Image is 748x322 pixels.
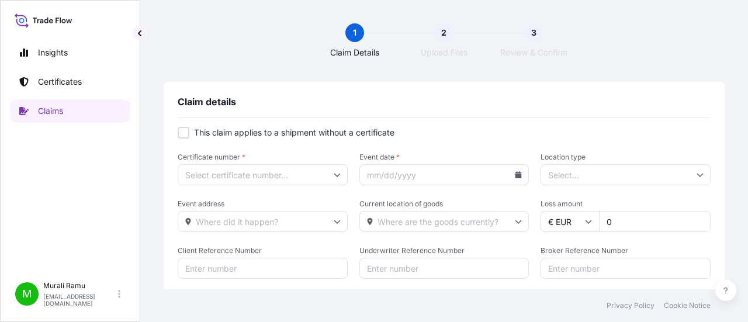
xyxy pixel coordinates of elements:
span: Event date [359,153,529,162]
span: Client Reference Number [178,246,348,255]
span: 1 [353,27,356,39]
p: Murali Ramu [43,281,116,290]
a: Privacy Policy [607,301,654,310]
span: Event address [178,199,348,209]
input: Where did it happen? [178,211,348,232]
p: This claim applies to a shipment without a certificate [194,127,394,139]
span: Current location of goods [359,199,529,209]
span: 2 [441,27,446,39]
span: M [22,288,32,300]
span: Claim details [178,96,236,108]
span: Location type [541,153,711,162]
p: Claims [38,105,63,117]
input: Where are the goods currently? [359,211,529,232]
input: Enter number [359,258,529,279]
a: Certificates [10,70,130,94]
span: Claim Details [330,47,379,58]
span: Broker Reference Number [541,246,711,255]
input: Enter number [178,258,348,279]
span: Upload Files [421,47,467,58]
p: Insights [38,47,68,58]
p: Certificates [38,76,82,88]
a: Cookie Notice [664,301,711,310]
input: Select... [541,164,711,185]
a: Claims [10,99,130,123]
input: Enter number [541,258,711,279]
input: mm/dd/yyyy [359,164,529,185]
span: Underwriter Reference Number [359,246,529,255]
input: Select certificate number... [178,164,348,185]
span: Loss amount [541,199,711,209]
p: [EMAIL_ADDRESS][DOMAIN_NAME] [43,293,116,307]
a: Insights [10,41,130,64]
span: Certificate number [178,153,348,162]
span: 3 [531,27,536,39]
span: Review & Confirm [500,47,567,58]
